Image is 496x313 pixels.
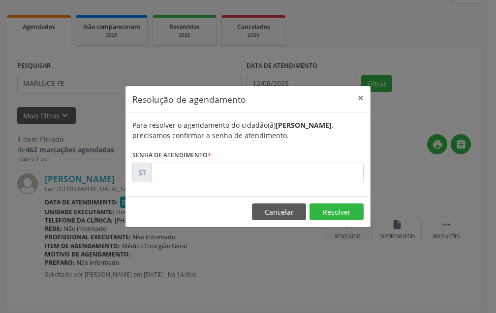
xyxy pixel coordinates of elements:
[351,86,371,110] button: Close
[276,120,332,130] b: [PERSON_NAME]
[132,120,364,141] div: Para resolver o agendamento do cidadão(ã) , precisamos confirmar a senha de atendimento.
[132,147,211,163] label: Senha de atendimento
[310,203,364,220] button: Resolver
[252,203,306,220] button: Cancelar
[132,163,152,182] div: ST
[132,93,246,106] h5: Resolução de agendamento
